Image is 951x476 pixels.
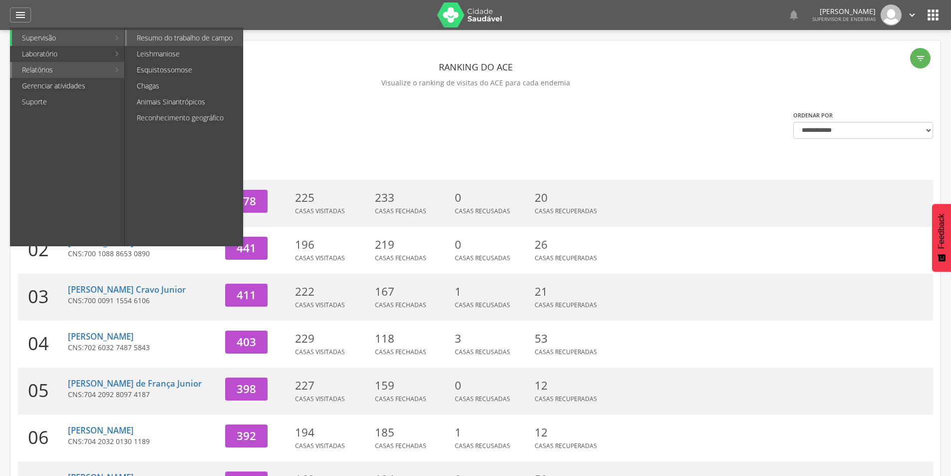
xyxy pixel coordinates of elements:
[375,237,450,253] p: 219
[375,425,450,441] p: 185
[18,227,68,274] div: 02
[535,190,610,206] p: 20
[295,378,370,394] p: 227
[18,274,68,321] div: 03
[18,321,68,368] div: 04
[375,442,426,450] span: Casas Fechadas
[788,4,800,25] a: 
[375,190,450,206] p: 233
[295,237,370,253] p: 196
[932,204,951,272] button: Feedback - Mostrar pesquisa
[295,190,370,206] p: 225
[127,30,243,46] a: Resumo do trabalho de campo
[455,284,530,300] p: 1
[295,425,370,441] p: 194
[375,284,450,300] p: 167
[18,76,933,90] p: Visualize o ranking de visitas do ACE para cada endemia
[127,46,243,62] a: Leishmaniose
[812,8,876,15] p: [PERSON_NAME]
[788,9,800,21] i: 
[127,110,243,126] a: Reconhecimento geográfico
[375,254,426,262] span: Casas Fechadas
[455,425,530,441] p: 1
[375,331,450,347] p: 118
[68,425,134,436] a: [PERSON_NAME]
[10,7,31,22] a: 
[535,425,610,441] p: 12
[455,442,510,450] span: Casas Recusadas
[84,390,150,399] span: 704 2092 8097 4187
[84,296,150,305] span: 700 0091 1554 6106
[455,301,510,309] span: Casas Recusadas
[535,237,610,253] p: 26
[12,94,124,110] a: Suporte
[907,4,918,25] a: 
[237,381,256,397] span: 398
[455,348,510,356] span: Casas Recusadas
[455,207,510,215] span: Casas Recusadas
[84,343,150,352] span: 702 6032 7487 5843
[12,30,109,46] a: Supervisão
[237,334,256,350] span: 403
[907,9,918,20] i: 
[455,331,530,347] p: 3
[68,390,218,400] p: CNS:
[793,111,833,119] label: Ordenar por
[455,190,530,206] p: 0
[937,214,946,249] span: Feedback
[925,7,941,23] i: 
[455,395,510,403] span: Casas Recusadas
[68,237,134,248] a: [PERSON_NAME]
[916,53,926,63] i: 
[237,428,256,444] span: 392
[127,62,243,78] a: Esquistossomose
[18,58,933,76] header: Ranking do ACE
[535,301,597,309] span: Casas Recuperadas
[68,437,218,447] p: CNS:
[68,378,202,389] a: [PERSON_NAME] de França Junior
[375,348,426,356] span: Casas Fechadas
[535,378,610,394] p: 12
[18,368,68,415] div: 05
[535,284,610,300] p: 21
[237,193,256,209] span: 478
[295,331,370,347] p: 229
[295,254,345,262] span: Casas Visitadas
[295,207,345,215] span: Casas Visitadas
[535,331,610,347] p: 53
[237,240,256,256] span: 441
[375,395,426,403] span: Casas Fechadas
[295,442,345,450] span: Casas Visitadas
[295,284,370,300] p: 222
[237,287,256,303] span: 411
[295,395,345,403] span: Casas Visitadas
[375,301,426,309] span: Casas Fechadas
[812,15,876,22] span: Supervisor de Endemias
[375,378,450,394] p: 159
[84,249,150,258] span: 700 1088 8653 0890
[68,343,218,353] p: CNS:
[127,78,243,94] a: Chagas
[12,62,109,78] a: Relatórios
[535,348,597,356] span: Casas Recuperadas
[535,207,597,215] span: Casas Recuperadas
[455,237,530,253] p: 0
[295,301,345,309] span: Casas Visitadas
[455,254,510,262] span: Casas Recusadas
[68,249,218,259] p: CNS:
[535,254,597,262] span: Casas Recuperadas
[535,442,597,450] span: Casas Recuperadas
[12,46,109,62] a: Laboratório
[455,378,530,394] p: 0
[18,415,68,462] div: 06
[68,331,134,342] a: [PERSON_NAME]
[68,284,186,295] a: [PERSON_NAME] Cravo Junior
[375,207,426,215] span: Casas Fechadas
[12,78,124,94] a: Gerenciar atividades
[14,9,26,21] i: 
[84,437,150,446] span: 704 2032 0130 1189
[127,94,243,110] a: Animais Sinantrópicos
[68,296,218,306] p: CNS:
[295,348,345,356] span: Casas Visitadas
[535,395,597,403] span: Casas Recuperadas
